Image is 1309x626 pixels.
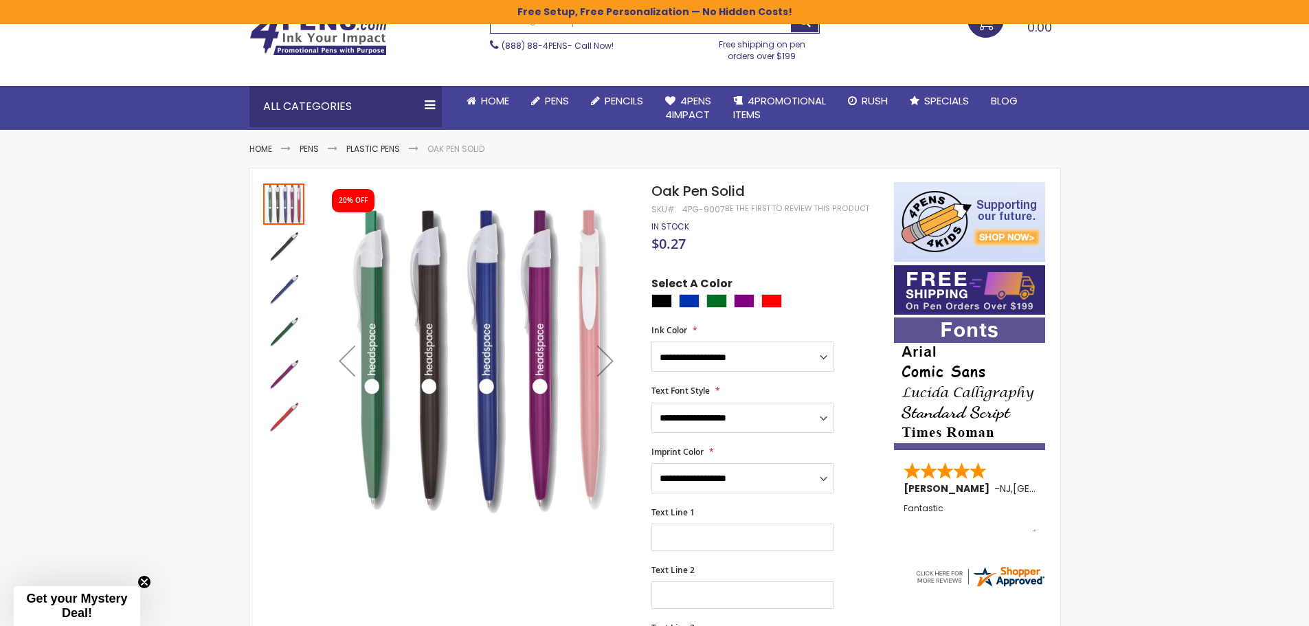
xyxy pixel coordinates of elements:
li: Oak Pen Solid [427,144,484,155]
img: Oak Pen Solid [263,311,304,353]
a: Specials [899,86,980,116]
button: Close teaser [137,575,151,589]
span: Text Line 2 [651,564,695,576]
div: 4PG-9007 [682,204,725,215]
span: 0.00 [1027,19,1052,36]
span: 4Pens 4impact [665,93,711,122]
div: Green [706,294,727,308]
a: Pens [520,86,580,116]
span: [PERSON_NAME] [904,482,994,495]
div: Purple [734,294,754,308]
span: Get your Mystery Deal! [26,592,127,620]
span: Rush [862,93,888,108]
span: Ink Color [651,324,687,336]
img: Oak Pen Solid [263,396,304,438]
span: In stock [651,221,689,232]
a: 4pens.com certificate URL [914,580,1046,592]
a: Rush [837,86,899,116]
div: Blue [679,294,700,308]
img: Oak Pen Solid [263,269,304,310]
a: 4Pens4impact [654,86,722,131]
div: Oak Pen Solid [263,395,304,438]
div: Oak Pen Solid [263,182,306,225]
span: Specials [924,93,969,108]
img: font-personalization-examples [894,317,1045,450]
img: 4pens.com widget logo [914,564,1046,589]
div: Red [761,294,782,308]
span: Home [481,93,509,108]
strong: SKU [651,203,677,215]
span: Blog [991,93,1018,108]
a: Pencils [580,86,654,116]
span: Oak Pen Solid [651,181,745,201]
span: Select A Color [651,276,732,295]
div: Get your Mystery Deal!Close teaser [14,586,140,626]
span: [GEOGRAPHIC_DATA] [1013,482,1114,495]
span: Pencils [605,93,643,108]
span: - Call Now! [502,40,614,52]
a: Be the first to review this product [725,203,869,214]
span: $0.27 [651,234,686,253]
img: 4Pens Custom Pens and Promotional Products [249,12,387,56]
a: Home [249,143,272,155]
img: Free shipping on orders over $199 [894,265,1045,315]
a: Blog [980,86,1029,116]
span: 4PROMOTIONAL ITEMS [733,93,826,122]
div: Availability [651,221,689,232]
a: Pens [300,143,319,155]
div: Next [578,182,633,539]
div: Oak Pen Solid [263,225,306,267]
div: Previous [320,182,374,539]
img: Oak Pen Solid [320,202,634,516]
a: Home [456,86,520,116]
a: Plastic Pens [346,143,400,155]
div: All Categories [249,86,442,127]
span: Imprint Color [651,446,704,458]
div: Black [651,294,672,308]
span: Pens [545,93,569,108]
span: NJ [1000,482,1011,495]
span: Text Line 1 [651,506,695,518]
div: Fantastic [904,504,1037,533]
div: Oak Pen Solid [263,310,306,353]
div: 20% OFF [339,196,368,205]
span: - , [994,482,1114,495]
img: Oak Pen Solid [263,354,304,395]
div: Oak Pen Solid [263,267,306,310]
a: (888) 88-4PENS [502,40,568,52]
img: 4pens 4 kids [894,182,1045,262]
div: Free shipping on pen orders over $199 [704,34,820,61]
img: Oak Pen Solid [263,226,304,267]
span: Text Font Style [651,385,710,396]
div: Oak Pen Solid [263,353,306,395]
a: 4PROMOTIONALITEMS [722,86,837,131]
